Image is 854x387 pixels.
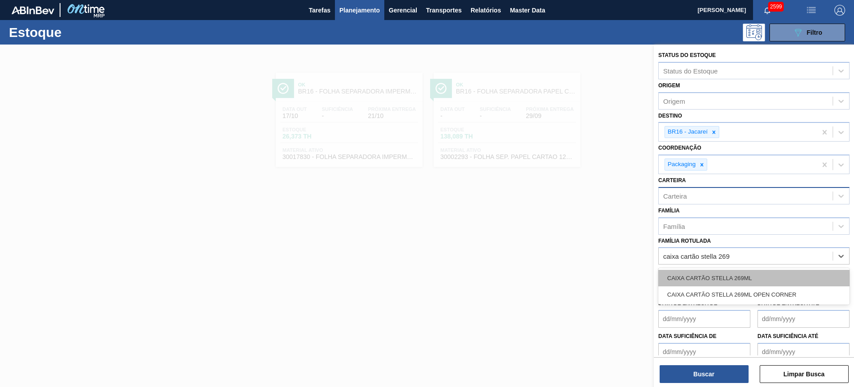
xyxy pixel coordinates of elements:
[426,5,462,16] span: Transportes
[658,145,701,151] label: Coordenação
[768,2,784,12] span: 2599
[658,343,750,361] input: dd/mm/yyyy
[658,270,850,286] div: CAIXA CARTÃO STELLA 269ML
[806,5,817,16] img: userActions
[658,286,850,303] div: CAIXA CARTÃO STELLA 269ML OPEN CORNER
[807,29,822,36] span: Filtro
[339,5,380,16] span: Planejamento
[834,5,845,16] img: Logout
[658,238,711,244] label: Família Rotulada
[9,27,142,37] h1: Estoque
[658,82,680,89] label: Origem
[658,310,750,328] input: dd/mm/yyyy
[471,5,501,16] span: Relatórios
[769,24,845,41] button: Filtro
[757,333,818,339] label: Data suficiência até
[658,113,682,119] label: Destino
[665,159,697,170] div: Packaging
[753,4,781,16] button: Notificações
[658,208,680,214] label: Família
[658,333,717,339] label: Data suficiência de
[658,177,686,183] label: Carteira
[663,97,685,105] div: Origem
[389,5,417,16] span: Gerencial
[663,222,685,230] div: Família
[510,5,545,16] span: Master Data
[743,24,765,41] div: Pogramando: nenhum usuário selecionado
[12,6,54,14] img: TNhmsLtSVTkK8tSr43FrP2fwEKptu5GPRR3wAAAABJRU5ErkJggg==
[757,310,850,328] input: dd/mm/yyyy
[658,52,716,58] label: Status do Estoque
[658,268,703,274] label: Material ativo
[309,5,330,16] span: Tarefas
[757,343,850,361] input: dd/mm/yyyy
[663,67,718,74] div: Status do Estoque
[665,126,709,138] div: BR16 - Jacareí
[663,192,687,200] div: Carteira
